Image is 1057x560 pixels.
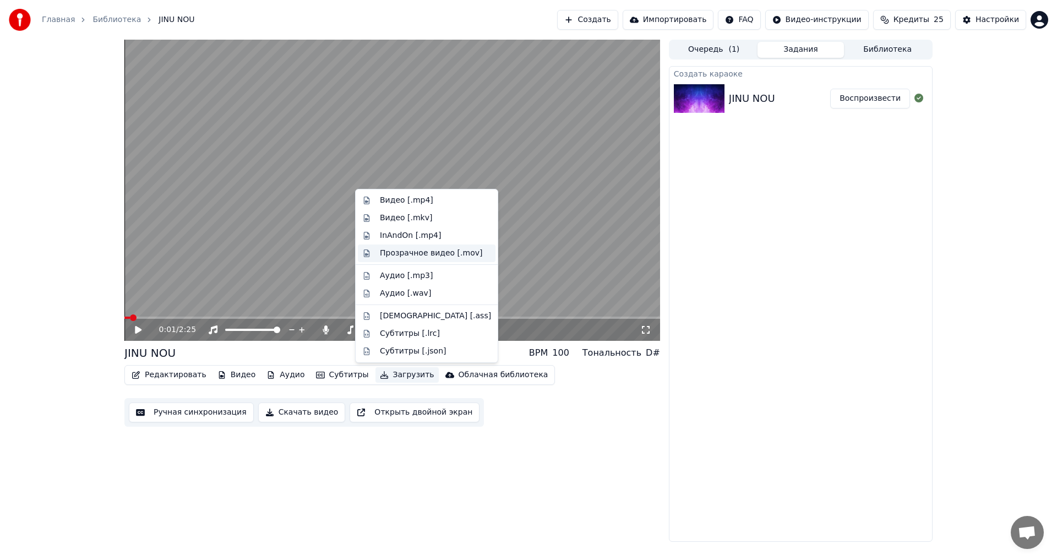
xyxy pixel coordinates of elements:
img: youka [9,9,31,31]
a: Главная [42,14,75,25]
div: D# [646,346,660,360]
button: Настройки [955,10,1026,30]
button: Кредиты25 [873,10,951,30]
button: Воспроизвести [830,89,910,108]
button: Открыть двойной экран [350,403,480,422]
button: Видео-инструкции [765,10,869,30]
button: Ручная синхронизация [129,403,254,422]
div: 100 [552,346,569,360]
nav: breadcrumb [42,14,194,25]
div: [DEMOGRAPHIC_DATA] [.ass] [380,311,491,322]
button: Видео [213,367,260,383]
span: 0:01 [159,324,176,335]
span: ( 1 ) [728,44,739,55]
div: Аудио [.wav] [380,288,431,299]
button: Создать [557,10,618,30]
a: Открытый чат [1011,516,1044,549]
div: / [159,324,186,335]
span: JINU NOU [159,14,194,25]
div: Тональность [582,346,641,360]
button: Скачать видео [258,403,346,422]
button: Библиотека [844,42,931,58]
button: Редактировать [127,367,211,383]
button: Субтитры [312,367,373,383]
div: Видео [.mp4] [380,195,433,206]
div: Настройки [976,14,1019,25]
button: Аудио [262,367,309,383]
div: Создать караоке [669,67,932,80]
div: Видео [.mkv] [380,213,432,224]
div: Аудио [.mp3] [380,270,433,281]
div: JINU NOU [124,345,176,361]
button: Импортировать [623,10,714,30]
div: JINU NOU [729,91,775,106]
div: Прозрачное видео [.mov] [380,248,482,259]
button: Задания [758,42,844,58]
div: InAndOn [.mp4] [380,230,442,241]
button: FAQ [718,10,760,30]
span: Кредиты [893,14,929,25]
span: 25 [934,14,944,25]
button: Загрузить [375,367,439,383]
span: 2:25 [179,324,196,335]
a: Библиотека [92,14,141,25]
div: BPM [529,346,548,360]
div: Облачная библиотека [459,369,548,380]
div: Субтитры [.json] [380,346,446,357]
div: Субтитры [.lrc] [380,328,440,339]
button: Очередь [671,42,758,58]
